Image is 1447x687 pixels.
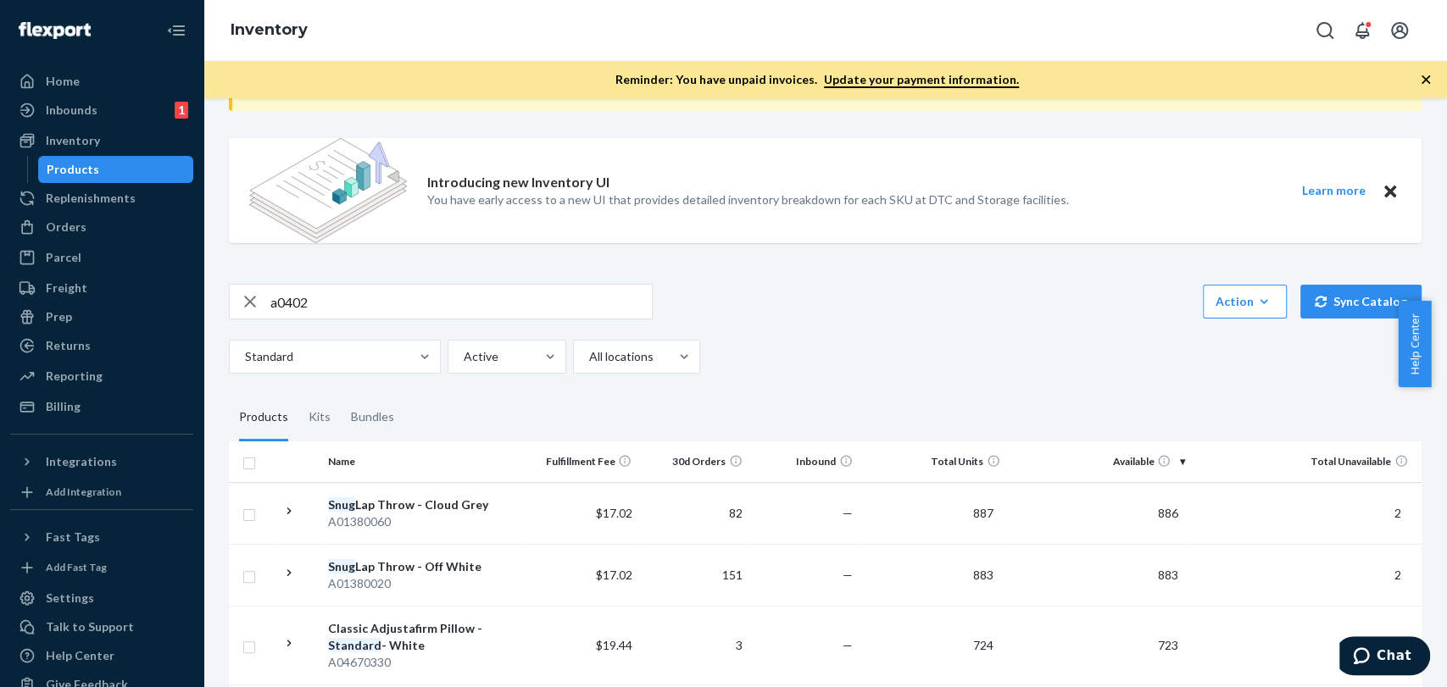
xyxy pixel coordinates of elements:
span: 724 [966,638,1000,652]
div: 1 [175,102,188,119]
div: Classic Adjustafirm Pillow - - White [328,620,521,654]
span: $19.44 [595,638,632,652]
iframe: Opens a widget where you can chat to one of our agents [1339,636,1430,679]
span: 2 [1388,568,1408,582]
a: Add Integration [10,482,193,502]
div: Products [239,394,288,441]
span: 887 [966,506,1000,520]
div: Action [1216,293,1274,310]
button: Integrations [10,448,193,475]
a: Inventory [231,20,308,39]
a: Freight [10,274,193,302]
span: 2 [1388,506,1408,520]
input: Active [462,348,464,365]
div: Home [46,73,80,90]
button: Talk to Support [10,613,193,640]
em: Snug [328,497,355,512]
div: Inventory [46,132,100,149]
img: Flexport logo [19,22,91,39]
div: Help Center [46,647,114,664]
button: Sync Catalog [1300,285,1422,319]
a: Inbounds1 [10,97,193,124]
td: 151 [638,544,749,606]
button: Open account menu [1383,14,1416,47]
a: Replenishments [10,185,193,212]
span: 883 [966,568,1000,582]
button: Open Search Box [1308,14,1342,47]
span: 886 [1150,506,1184,520]
th: Fulfillment Fee [528,441,638,482]
em: Standard [328,638,381,652]
input: Standard [243,348,245,365]
span: — [843,506,853,520]
th: 30d Orders [638,441,749,482]
a: Home [10,68,193,95]
a: Inventory [10,127,193,154]
div: Orders [46,219,86,235]
td: 82 [638,482,749,544]
div: Billing [46,398,81,415]
span: — [843,568,853,582]
th: Available [1007,441,1191,482]
p: Introducing new Inventory UI [427,173,609,192]
a: Products [38,156,194,183]
div: Bundles [351,394,394,441]
em: Snug [328,559,355,573]
button: Fast Tags [10,524,193,551]
td: 3 [638,606,749,684]
span: 883 [1150,568,1184,582]
input: Search inventory by name or sku [270,285,652,319]
button: Help Center [1398,301,1431,387]
span: $17.02 [595,506,632,520]
a: Add Fast Tag [10,557,193,578]
th: Total Units [860,441,1007,482]
div: Parcel [46,249,81,266]
a: Orders [10,213,193,241]
a: Update your payment information. [824,72,1019,88]
div: Inbounds [46,102,97,119]
span: — [843,638,853,652]
div: Prep [46,308,72,325]
a: Returns [10,332,193,359]
p: You have early access to a new UI that provides detailed inventory breakdown for each SKU at DTC ... [427,191,1069,208]
div: Settings [46,590,94,607]
button: Open notifications [1345,14,1379,47]
div: Freight [46,280,87,296]
div: Add Fast Tag [46,560,107,574]
button: Close [1379,180,1401,202]
th: Name [321,441,528,482]
div: Lap Throw - Cloud Grey [328,496,521,513]
div: Integrations [46,453,117,470]
button: Action [1203,285,1287,319]
a: Parcel [10,244,193,271]
input: All locations [587,348,589,365]
span: 723 [1150,638,1184,652]
a: Reporting [10,363,193,390]
button: Learn more [1291,180,1376,202]
div: Fast Tags [46,529,100,546]
div: Products [47,161,99,178]
img: new-reports-banner-icon.82668bd98b6a51aee86340f2a7b77ae3.png [249,138,407,243]
a: Help Center [10,642,193,669]
div: A01380060 [328,513,521,530]
div: A04670330 [328,654,521,671]
div: Kits [309,394,331,441]
div: Returns [46,337,91,354]
div: Reporting [46,368,103,385]
ol: breadcrumbs [217,6,321,55]
div: A01380020 [328,575,521,592]
p: Reminder: You have unpaid invoices. [615,71,1019,88]
th: Total Unavailable [1191,441,1422,482]
div: Add Integration [46,485,121,499]
a: Settings [10,585,193,612]
th: Inbound [749,441,860,482]
a: Billing [10,393,193,420]
div: Replenishments [46,190,136,207]
span: $17.02 [595,568,632,582]
a: Prep [10,303,193,330]
div: Lap Throw - Off White [328,558,521,575]
div: Talk to Support [46,618,134,635]
button: Close Navigation [159,14,193,47]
